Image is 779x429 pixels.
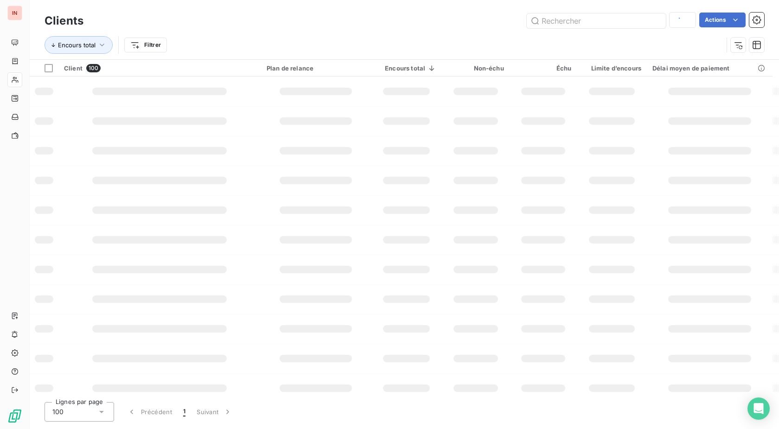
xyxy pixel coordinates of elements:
[124,38,167,52] button: Filtrer
[121,402,178,422] button: Précédent
[45,13,83,29] h3: Clients
[178,402,191,422] button: 1
[191,402,238,422] button: Suivant
[7,6,22,20] div: IN
[64,64,83,72] span: Client
[7,409,22,423] img: Logo LeanPay
[747,397,770,420] div: Open Intercom Messenger
[447,64,504,72] div: Non-échu
[183,407,185,416] span: 1
[515,64,572,72] div: Échu
[582,64,641,72] div: Limite d’encours
[86,64,101,72] span: 100
[52,407,64,416] span: 100
[377,64,437,72] div: Encours total
[267,64,365,72] div: Plan de relance
[58,41,96,49] span: Encours total
[699,13,746,27] button: Actions
[45,36,113,54] button: Encours total
[652,64,767,72] div: Délai moyen de paiement
[527,13,666,28] input: Rechercher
